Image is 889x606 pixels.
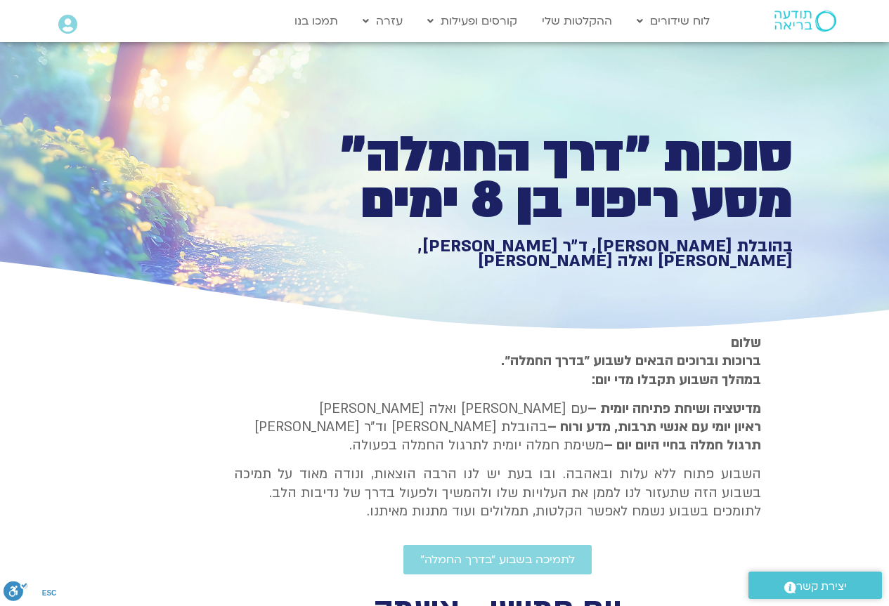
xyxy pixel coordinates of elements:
a: יצירת קשר [748,572,882,599]
img: תודעה בריאה [774,11,836,32]
a: תמכו בנו [287,8,345,34]
p: השבוע פתוח ללא עלות ובאהבה. ובו בעת יש לנו הרבה הוצאות, ונודה מאוד על תמיכה בשבוע הזה שתעזור לנו ... [234,465,761,520]
h1: סוכות ״דרך החמלה״ מסע ריפוי בן 8 ימים [306,132,793,224]
a: לוח שידורים [630,8,717,34]
strong: ברוכות וברוכים הבאים לשבוע ״בדרך החמלה״. במהלך השבוע תקבלו מדי יום: [501,352,761,388]
a: ההקלטות שלי [535,8,619,34]
span: יצירת קשר [796,577,847,596]
h1: בהובלת [PERSON_NAME], ד״ר [PERSON_NAME], [PERSON_NAME] ואלה [PERSON_NAME] [306,239,793,269]
a: קורסים ופעילות [420,8,524,34]
b: תרגול חמלה בחיי היום יום – [604,436,761,454]
a: עזרה [356,8,410,34]
a: לתמיכה בשבוע ״בדרך החמלה״ [403,545,592,574]
p: עם [PERSON_NAME] ואלה [PERSON_NAME] בהובלת [PERSON_NAME] וד״ר [PERSON_NAME] משימת חמלה יומית לתרג... [234,400,761,455]
strong: מדיטציה ושיחת פתיחה יומית – [588,400,761,418]
span: לתמיכה בשבוע ״בדרך החמלה״ [420,553,575,566]
b: ראיון יומי עם אנשי תרבות, מדע ורוח – [547,418,761,436]
strong: שלום [731,334,761,352]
